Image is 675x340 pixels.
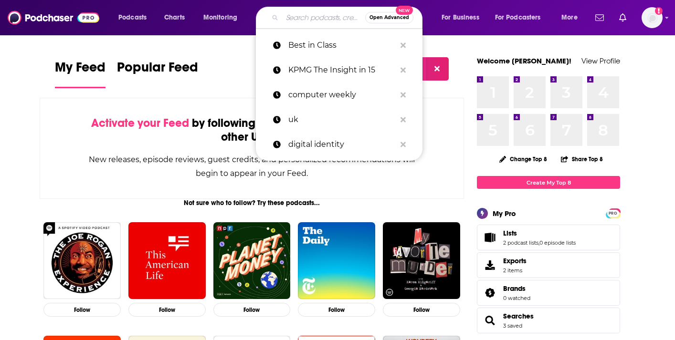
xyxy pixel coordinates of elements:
button: Follow [43,303,121,317]
a: My Feed [55,59,105,88]
div: Search podcasts, credits, & more... [265,7,432,29]
span: For Business [442,11,479,24]
img: Planet Money [213,222,291,299]
span: Popular Feed [117,59,198,81]
span: Brands [477,280,620,306]
a: digital identity [256,132,422,157]
button: open menu [197,10,250,25]
a: uk [256,107,422,132]
span: Logged in as sally.brown [642,7,663,28]
a: View Profile [581,56,620,65]
a: Show notifications dropdown [591,10,608,26]
img: Podchaser - Follow, Share and Rate Podcasts [8,9,99,27]
p: computer weekly [288,82,396,107]
button: Follow [383,303,460,317]
img: The Joe Rogan Experience [43,222,121,299]
span: Lists [477,225,620,250]
img: My Favorite Murder with Karen Kilgariff and Georgia Hardstark [383,222,460,299]
a: Brands [480,286,499,299]
p: Best in Class [288,33,396,58]
button: Share Top 8 [560,150,603,168]
button: Change Top 8 [494,153,553,165]
span: For Podcasters [495,11,541,24]
span: Searches [477,308,620,333]
span: Monitoring [203,11,237,24]
a: Lists [503,229,576,237]
a: 0 watched [503,295,530,301]
a: 3 saved [503,322,522,329]
p: KPMG The Insight in 15 [288,58,396,82]
a: Popular Feed [117,59,198,88]
div: My Pro [493,209,516,218]
span: More [561,11,578,24]
a: Welcome [PERSON_NAME]! [477,56,571,65]
div: by following Podcasts, Creators, Lists, and other Users! [88,116,416,144]
button: Follow [298,303,375,317]
span: Brands [503,284,526,293]
a: Best in Class [256,33,422,58]
button: Follow [128,303,206,317]
a: Create My Top 8 [477,176,620,189]
span: New [396,6,413,15]
button: Show profile menu [642,7,663,28]
a: Show notifications dropdown [615,10,630,26]
span: Podcasts [118,11,147,24]
img: User Profile [642,7,663,28]
a: Brands [503,284,530,293]
a: PRO [607,209,619,216]
img: The Daily [298,222,375,299]
button: open menu [112,10,159,25]
a: Searches [480,314,499,327]
a: Lists [480,231,499,244]
span: My Feed [55,59,105,81]
span: Exports [503,257,527,265]
span: Lists [503,229,517,237]
img: This American Life [128,222,206,299]
a: KPMG The Insight in 15 [256,58,422,82]
a: Searches [503,312,534,320]
a: Charts [158,10,190,25]
span: Activate your Feed [91,116,189,130]
button: open menu [435,10,491,25]
span: Charts [164,11,185,24]
span: Exports [480,258,499,272]
p: uk [288,107,396,132]
a: 0 episode lists [539,239,576,246]
a: 2 podcast lists [503,239,538,246]
a: computer weekly [256,82,422,107]
svg: Add a profile image [655,7,663,15]
p: digital identity [288,132,396,157]
span: 2 items [503,267,527,274]
div: Not sure who to follow? Try these podcasts... [40,199,464,207]
button: open menu [555,10,590,25]
button: Follow [213,303,291,317]
div: New releases, episode reviews, guest credits, and personalized recommendations will begin to appe... [88,153,416,180]
span: , [538,239,539,246]
button: open menu [489,10,555,25]
a: Exports [477,252,620,278]
span: Open Advanced [369,15,409,20]
span: PRO [607,210,619,217]
button: Open AdvancedNew [365,12,413,23]
input: Search podcasts, credits, & more... [282,10,365,25]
